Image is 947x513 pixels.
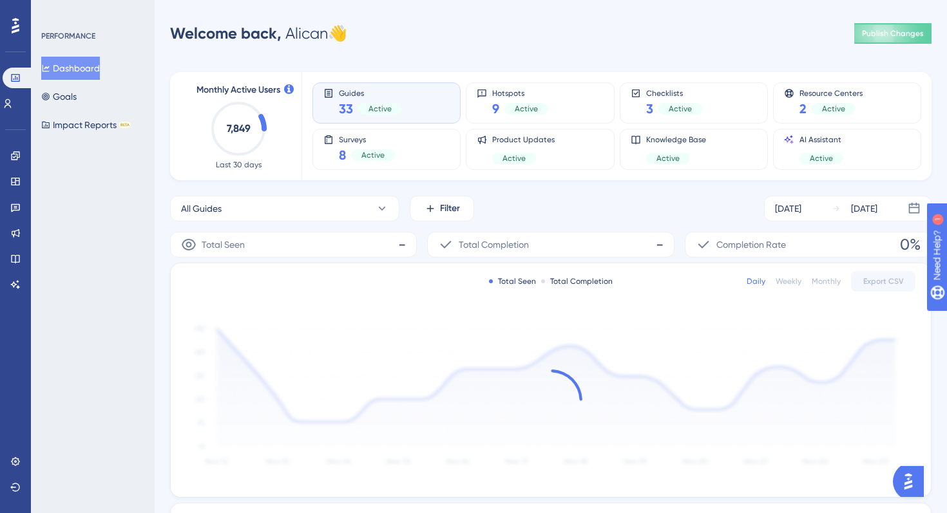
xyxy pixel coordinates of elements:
button: Filter [410,196,474,221]
span: 9 [492,100,499,118]
iframe: UserGuiding AI Assistant Launcher [893,462,932,501]
text: 7,849 [227,122,251,135]
span: Checklists [646,88,702,97]
span: Active [515,104,538,114]
div: Weekly [776,276,801,286]
button: Impact ReportsBETA [41,113,131,136]
span: Monthly Active Users [196,82,280,98]
span: AI Assistant [799,135,843,145]
div: Monthly [812,276,841,286]
span: 0% [900,234,921,255]
span: All Guides [181,201,222,216]
span: - [398,234,406,255]
span: Welcome back, [170,24,282,42]
span: Knowledge Base [646,135,706,145]
button: Export CSV [851,271,915,292]
span: 8 [339,146,346,164]
span: Total Seen [202,237,245,252]
div: BETA [119,122,131,128]
span: Hotspots [492,88,548,97]
span: 3 [646,100,653,118]
span: Filter [440,201,460,216]
div: Total Seen [489,276,536,286]
div: PERFORMANCE [41,31,95,41]
span: Resource Centers [799,88,863,97]
span: Completion Rate [716,237,786,252]
div: Daily [747,276,765,286]
div: [DATE] [775,201,801,216]
div: 1 [90,6,93,17]
button: Dashboard [41,57,100,80]
span: Active [368,104,392,114]
div: Total Completion [541,276,613,286]
span: Publish Changes [862,28,924,39]
span: Active [502,153,526,163]
span: 2 [799,100,807,118]
span: Export CSV [863,276,904,286]
span: Need Help? [30,3,81,19]
span: Active [810,153,833,163]
span: Active [669,104,692,114]
span: Guides [339,88,402,97]
span: Active [361,150,385,160]
button: Goals [41,85,77,108]
span: Active [822,104,845,114]
span: 33 [339,100,353,118]
span: Surveys [339,135,395,144]
span: Total Completion [459,237,529,252]
div: [DATE] [851,201,877,216]
span: Active [656,153,680,163]
span: Product Updates [492,135,555,145]
button: Publish Changes [854,23,932,44]
div: Alican 👋 [170,23,347,44]
button: All Guides [170,196,399,221]
span: Last 30 days [216,160,262,170]
span: - [656,234,664,255]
